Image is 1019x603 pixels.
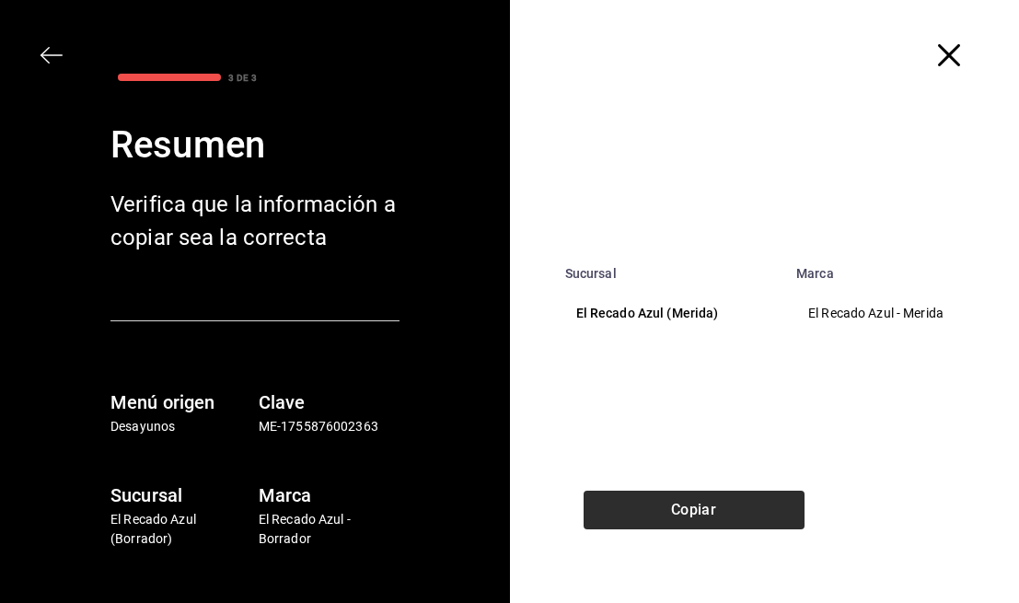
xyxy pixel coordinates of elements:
p: El Recado Azul - Merida [808,304,989,323]
h6: Clave [259,388,399,417]
p: Desayunos [110,417,251,436]
th: Sucursal [554,255,786,281]
p: El Recado Azul - Borrador [259,510,399,549]
h6: Marca [259,481,399,510]
h6: Sucursal [110,481,251,510]
th: Marca [785,255,1019,281]
p: El Recado Azul (Merida) [576,304,764,323]
div: 3 DE 3 [228,71,257,85]
h6: Menú origen [110,388,251,417]
p: El Recado Azul (Borrador) [110,510,251,549]
button: Copiar [584,491,805,529]
p: ME-1755876002363 [259,417,399,436]
div: Resumen [110,118,399,173]
div: Verifica que la información a copiar sea la correcta [110,188,399,254]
